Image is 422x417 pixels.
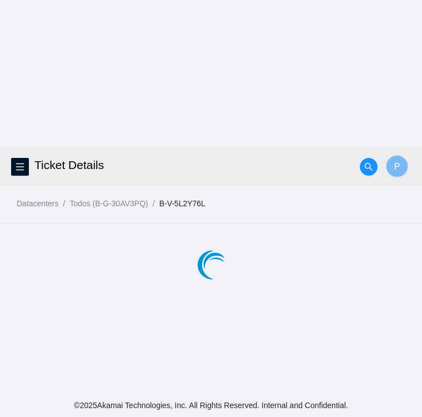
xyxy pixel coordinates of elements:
button: menu [11,158,29,176]
span: P [394,160,400,173]
button: search [360,158,378,176]
button: P [386,155,408,177]
span: menu [12,162,28,171]
span: search [360,162,377,171]
h2: Ticket Details [34,147,314,183]
span: / [63,199,65,208]
a: B-V-5L2Y76L [159,199,205,208]
a: Todos (B-G-30AV3PQ) [69,199,148,208]
a: Datacenters [17,199,58,208]
span: / [153,199,155,208]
